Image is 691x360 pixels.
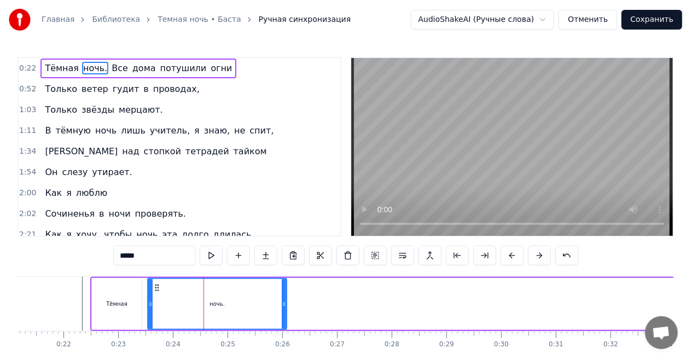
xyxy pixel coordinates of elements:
[111,62,129,74] span: Все
[549,340,564,349] div: 0:31
[44,228,63,241] span: Как
[120,124,147,137] span: лишь
[210,300,225,308] div: ночь.
[118,103,164,116] span: мерцают.
[121,145,140,158] span: над
[19,208,36,219] span: 2:02
[80,83,109,95] span: ветер
[622,10,682,30] button: Сохранить
[44,62,80,74] span: Тёмная
[131,62,157,74] span: дома
[54,124,92,137] span: тёмную
[212,228,256,241] span: длилась.
[233,124,246,137] span: не
[44,83,78,95] span: Только
[91,166,133,178] span: утирает.
[158,14,241,25] a: Темная ночь • Баста
[259,14,351,25] span: Ручная синхронизация
[19,167,36,178] span: 1:54
[385,340,399,349] div: 0:28
[44,166,59,178] span: Он
[603,340,618,349] div: 0:32
[112,83,141,95] span: гудит
[19,229,36,240] span: 2:21
[44,124,52,137] span: В
[166,340,181,349] div: 0:24
[19,63,36,74] span: 0:22
[159,62,208,74] span: потушили
[149,124,191,137] span: учитель,
[233,145,268,158] span: тайком
[134,207,187,220] span: проверять.
[44,207,96,220] span: Сочиненья
[42,14,74,25] a: Главная
[98,207,105,220] span: в
[111,340,126,349] div: 0:23
[19,188,36,199] span: 2:00
[658,340,673,349] div: 0:33
[9,9,31,31] img: youka
[184,145,230,158] span: тетрадей
[645,316,678,349] div: Открытый чат
[494,340,509,349] div: 0:30
[559,10,617,30] button: Отменить
[210,62,233,74] span: огни
[193,124,201,137] span: я
[65,228,73,241] span: я
[152,83,201,95] span: проводах,
[44,187,63,199] span: Как
[106,300,127,308] div: Тёмная
[44,145,119,158] span: [PERSON_NAME]
[65,187,73,199] span: я
[181,228,210,241] span: долго
[330,340,345,349] div: 0:27
[56,340,71,349] div: 0:22
[44,103,78,116] span: Только
[220,340,235,349] div: 0:25
[94,124,118,137] span: ночь
[143,145,182,158] span: стопкой
[19,104,36,115] span: 1:03
[19,84,36,95] span: 0:52
[19,125,36,136] span: 1:11
[439,340,454,349] div: 0:29
[75,187,108,199] span: люблю
[61,166,89,178] span: слезу
[75,228,101,241] span: хочу,
[80,103,115,116] span: звёзды
[135,228,159,241] span: ночь
[103,228,133,241] span: чтобы
[161,228,178,241] span: эта
[92,14,140,25] a: Библиотека
[19,146,36,157] span: 1:34
[142,83,149,95] span: в
[108,207,132,220] span: ночи
[203,124,231,137] span: знаю,
[42,14,351,25] nav: breadcrumb
[82,62,108,74] span: ночь.
[248,124,275,137] span: спит,
[275,340,290,349] div: 0:26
